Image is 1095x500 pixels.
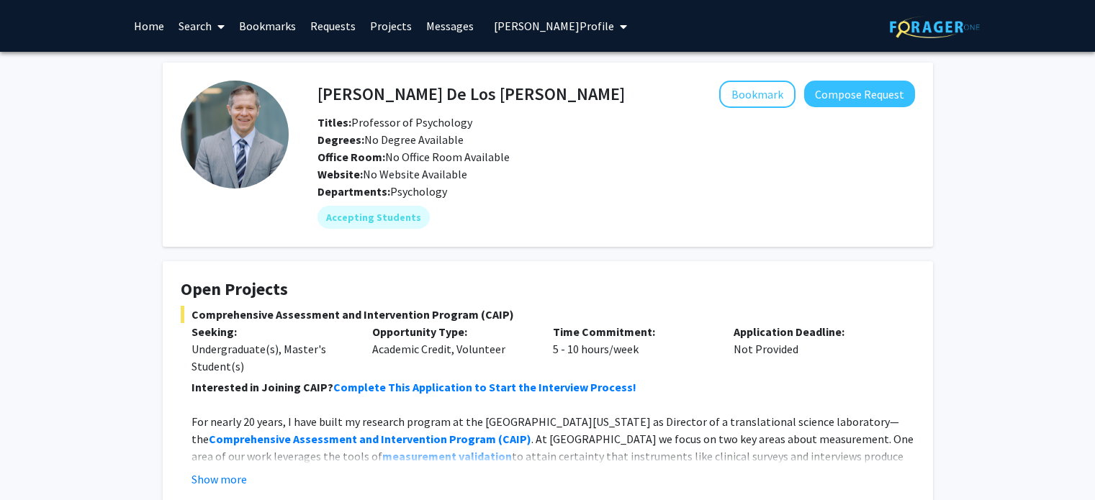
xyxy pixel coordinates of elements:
[498,432,531,446] strong: (CAIP)
[209,432,496,446] strong: Comprehensive Assessment and Intervention Program
[171,1,232,51] a: Search
[317,167,363,181] b: Website:
[317,167,467,181] span: No Website Available
[191,340,351,375] div: Undergraduate(s), Master's Student(s)
[317,115,351,129] b: Titles:
[419,1,481,51] a: Messages
[363,1,419,51] a: Projects
[734,323,893,340] p: Application Deadline:
[553,323,712,340] p: Time Commitment:
[232,1,303,51] a: Bookmarks
[317,150,510,164] span: No Office Room Available
[191,323,351,340] p: Seeking:
[181,81,289,188] img: Profile Picture
[372,323,531,340] p: Opportunity Type:
[723,323,904,375] div: Not Provided
[719,81,796,108] button: Add Andres De Los Reyes to Bookmarks
[317,115,472,129] span: Professor of Psychology
[181,306,915,323] span: Comprehensive Assessment and Intervention Program (CAIP)
[191,471,247,488] button: Show more
[209,432,531,446] a: Comprehensive Assessment and Intervention Program (CAIP)
[542,323,723,375] div: 5 - 10 hours/week
[890,16,980,38] img: ForagerOne Logo
[317,81,625,107] h4: [PERSON_NAME] De Los [PERSON_NAME]
[191,380,333,394] strong: Interested in Joining CAIP?
[317,184,390,199] b: Departments:
[390,184,447,199] span: Psychology
[804,81,915,107] button: Compose Request to Andres De Los Reyes
[181,279,915,300] h4: Open Projects
[333,380,636,394] a: Complete This Application to Start the Interview Process!
[317,206,430,229] mat-chip: Accepting Students
[317,150,385,164] b: Office Room:
[382,449,512,463] a: measurement validation
[317,132,364,147] b: Degrees:
[127,1,171,51] a: Home
[303,1,363,51] a: Requests
[494,19,614,33] span: [PERSON_NAME] Profile
[317,132,464,147] span: No Degree Available
[361,323,542,375] div: Academic Credit, Volunteer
